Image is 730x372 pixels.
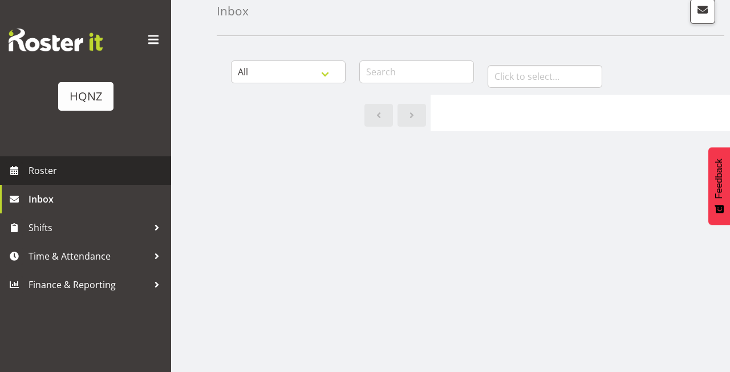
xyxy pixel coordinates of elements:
[398,104,426,127] a: Next page
[9,29,103,51] img: Rosterit website logo
[29,191,165,208] span: Inbox
[708,147,730,225] button: Feedback - Show survey
[364,104,393,127] a: Previous page
[29,162,165,179] span: Roster
[29,219,148,236] span: Shifts
[70,88,102,105] div: HQNZ
[29,248,148,265] span: Time & Attendance
[217,5,249,18] h4: Inbox
[29,276,148,293] span: Finance & Reporting
[714,159,724,199] span: Feedback
[488,65,602,88] input: Click to select...
[359,60,474,83] input: Search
